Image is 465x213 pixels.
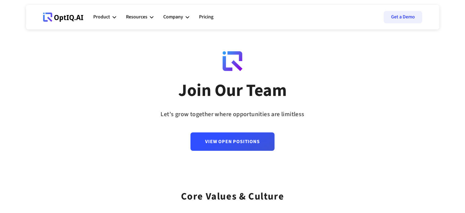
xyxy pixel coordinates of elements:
[126,8,153,26] div: Resources
[199,8,213,26] a: Pricing
[181,183,284,204] div: Core values & Culture
[163,13,183,21] div: Company
[178,80,287,101] div: Join Our Team
[163,8,189,26] div: Company
[93,8,116,26] div: Product
[190,132,274,151] a: View Open Positions
[384,11,422,23] a: Get a Demo
[161,109,304,120] div: Let’s grow together where opportunities are limitless
[126,13,147,21] div: Resources
[43,8,83,26] a: Webflow Homepage
[93,13,110,21] div: Product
